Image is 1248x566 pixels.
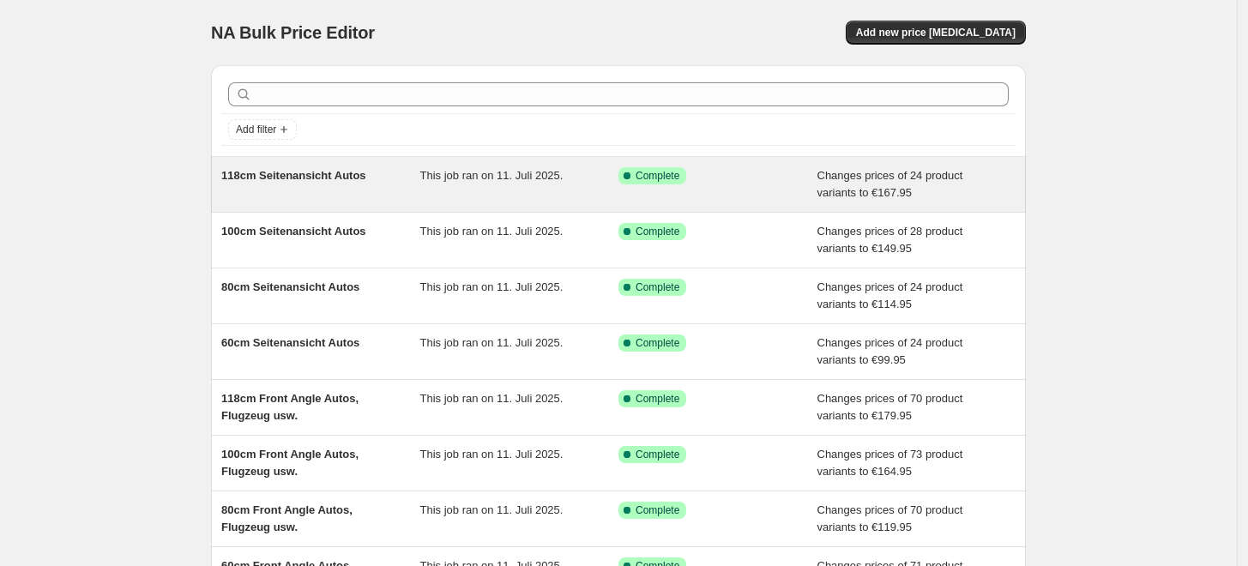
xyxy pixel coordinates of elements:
span: 118cm Front Angle Autos, Flugzeug usw. [221,392,359,422]
span: Changes prices of 24 product variants to €99.95 [817,336,963,366]
span: 100cm Seitenansicht Autos [221,225,366,238]
span: Complete [636,169,679,183]
button: Add filter [228,119,297,140]
span: Add new price [MEDICAL_DATA] [856,26,1016,39]
button: Add new price [MEDICAL_DATA] [846,21,1026,45]
span: 80cm Front Angle Autos, Flugzeug usw. [221,503,353,533]
span: Complete [636,336,679,350]
span: This job ran on 11. Juli 2025. [420,169,564,182]
span: Changes prices of 70 product variants to €119.95 [817,503,963,533]
span: This job ran on 11. Juli 2025. [420,392,564,405]
span: This job ran on 11. Juli 2025. [420,503,564,516]
span: Complete [636,503,679,517]
span: NA Bulk Price Editor [211,23,375,42]
span: This job ran on 11. Juli 2025. [420,280,564,293]
span: Complete [636,280,679,294]
span: Changes prices of 24 product variants to €114.95 [817,280,963,310]
span: Changes prices of 70 product variants to €179.95 [817,392,963,422]
span: This job ran on 11. Juli 2025. [420,448,564,461]
span: 80cm Seitenansicht Autos [221,280,359,293]
span: Changes prices of 24 product variants to €167.95 [817,169,963,199]
span: Complete [636,225,679,238]
span: Complete [636,448,679,461]
span: This job ran on 11. Juli 2025. [420,225,564,238]
span: This job ran on 11. Juli 2025. [420,336,564,349]
span: Add filter [236,123,276,136]
span: Changes prices of 28 product variants to €149.95 [817,225,963,255]
span: 100cm Front Angle Autos, Flugzeug usw. [221,448,359,478]
span: Changes prices of 73 product variants to €164.95 [817,448,963,478]
span: 60cm Seitenansicht Autos [221,336,359,349]
span: 118cm Seitenansicht Autos [221,169,366,182]
span: Complete [636,392,679,406]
